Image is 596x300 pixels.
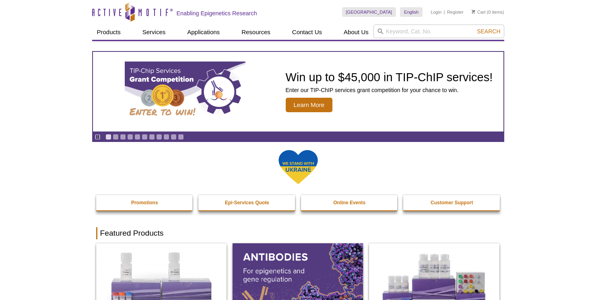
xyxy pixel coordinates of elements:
h2: Featured Products [96,227,500,239]
a: Register [447,9,464,15]
a: Contact Us [287,25,327,40]
input: Keyword, Cat. No. [373,25,504,38]
a: Go to slide 10 [171,134,177,140]
a: Resources [237,25,275,40]
strong: Promotions [131,200,158,205]
p: Enter our TIP-ChIP services grant competition for your chance to win. [286,86,493,94]
a: Products [92,25,126,40]
article: TIP-ChIP Services Grant Competition [93,52,503,132]
a: Go to slide 4 [127,134,133,140]
a: Go to slide 8 [156,134,162,140]
a: Customer Support [403,195,501,210]
img: TIP-ChIP Services Grant Competition [125,62,245,122]
a: Go to slide 3 [120,134,126,140]
a: Go to slide 7 [149,134,155,140]
a: Go to slide 9 [163,134,169,140]
a: Go to slide 5 [134,134,140,140]
a: [GEOGRAPHIC_DATA] [342,7,396,17]
h2: Enabling Epigenetics Research [177,10,257,17]
strong: Online Events [333,200,365,205]
a: Go to slide 11 [178,134,184,140]
h2: Win up to $45,000 in TIP-ChIP services! [286,71,493,83]
a: Toggle autoplay [95,134,101,140]
a: Online Events [301,195,398,210]
img: Your Cart [472,10,475,14]
a: Services [138,25,171,40]
a: Epi-Services Quote [198,195,296,210]
a: Applications [182,25,225,40]
a: English [400,7,423,17]
span: Search [477,28,500,35]
span: Learn More [286,98,333,112]
a: TIP-ChIP Services Grant Competition Win up to $45,000 in TIP-ChIP services! Enter our TIP-ChIP se... [93,52,503,132]
a: Go to slide 6 [142,134,148,140]
a: Cart [472,9,486,15]
img: We Stand With Ukraine [278,149,318,185]
a: About Us [339,25,373,40]
a: Go to slide 2 [113,134,119,140]
li: | [444,7,445,17]
strong: Customer Support [431,200,473,205]
button: Search [474,28,503,35]
li: (0 items) [472,7,504,17]
a: Promotions [96,195,194,210]
strong: Epi-Services Quote [225,200,269,205]
a: Go to slide 1 [105,134,111,140]
a: Login [431,9,441,15]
